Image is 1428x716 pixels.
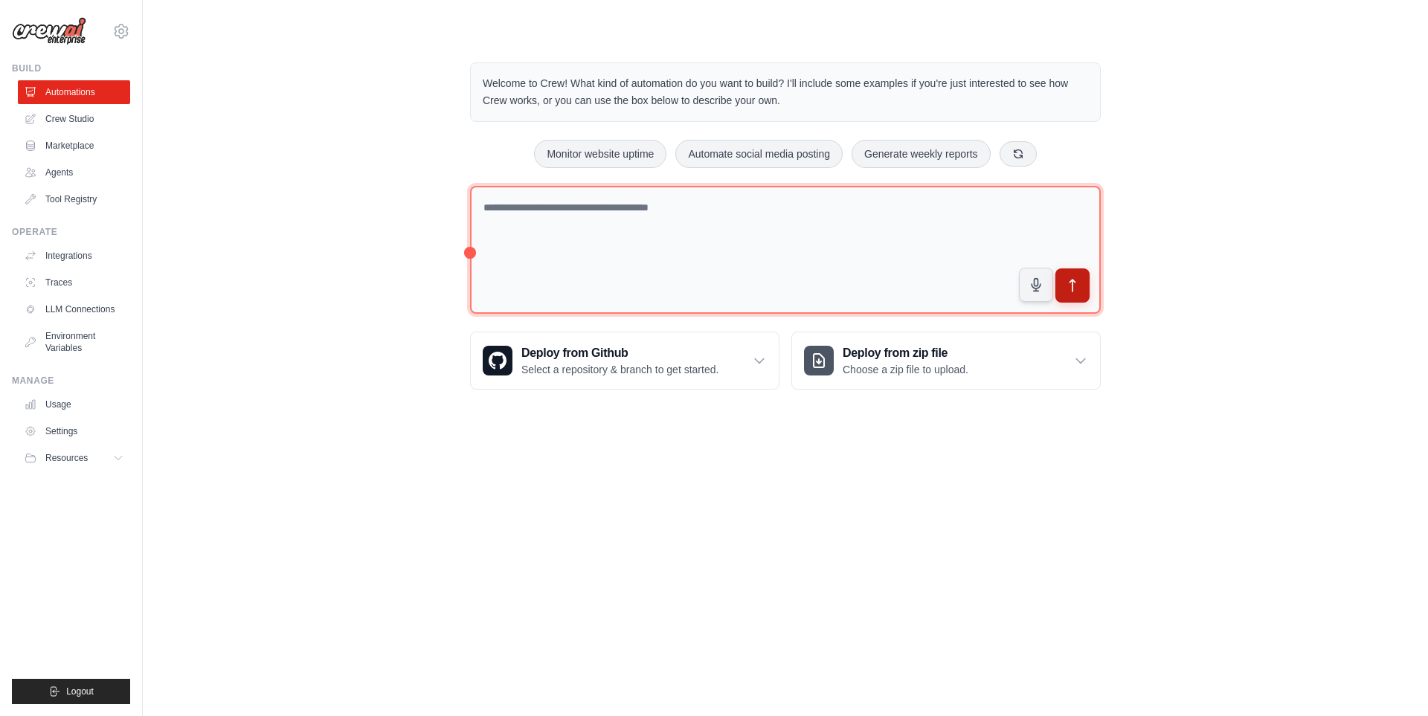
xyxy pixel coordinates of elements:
[18,134,130,158] a: Marketplace
[18,393,130,416] a: Usage
[521,344,718,362] h3: Deploy from Github
[18,161,130,184] a: Agents
[12,62,130,74] div: Build
[66,686,94,697] span: Logout
[843,362,968,377] p: Choose a zip file to upload.
[18,419,130,443] a: Settings
[843,344,968,362] h3: Deploy from zip file
[12,375,130,387] div: Manage
[18,271,130,294] a: Traces
[534,140,666,168] button: Monitor website uptime
[18,244,130,268] a: Integrations
[675,140,843,168] button: Automate social media posting
[18,187,130,211] a: Tool Registry
[12,17,86,45] img: Logo
[18,446,130,470] button: Resources
[483,75,1088,109] p: Welcome to Crew! What kind of automation do you want to build? I'll include some examples if you'...
[12,679,130,704] button: Logout
[45,452,88,464] span: Resources
[18,324,130,360] a: Environment Variables
[18,297,130,321] a: LLM Connections
[521,362,718,377] p: Select a repository & branch to get started.
[12,226,130,238] div: Operate
[18,107,130,131] a: Crew Studio
[852,140,991,168] button: Generate weekly reports
[18,80,130,104] a: Automations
